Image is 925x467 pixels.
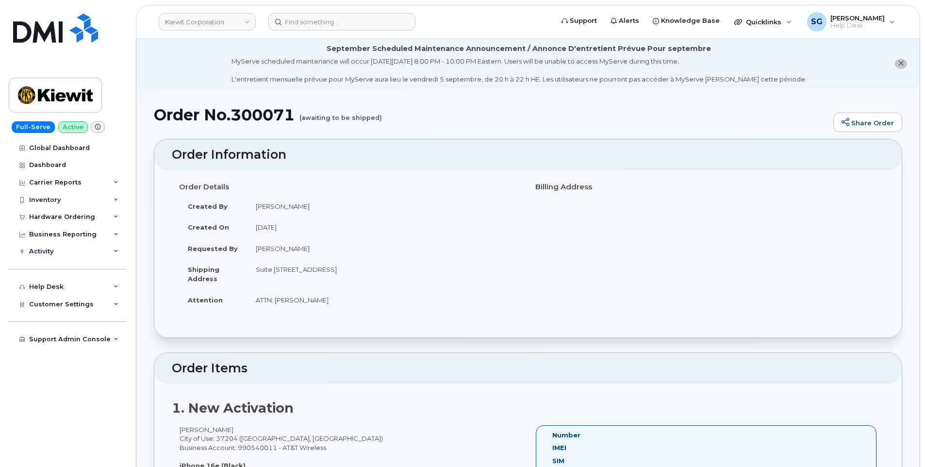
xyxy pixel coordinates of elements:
iframe: Messenger Launcher [883,425,918,460]
a: Share Order [833,113,902,132]
div: September Scheduled Maintenance Announcement / Annonce D'entretient Prévue Pour septembre [327,44,711,54]
h2: Order Items [172,362,884,375]
div: MyServe scheduled maintenance will occur [DATE][DATE] 8:00 PM - 10:00 PM Eastern. Users will be u... [231,57,807,84]
strong: Created On [188,223,229,231]
strong: Requested By [188,245,238,252]
h4: Billing Address [535,183,877,191]
label: SIM [552,456,564,466]
td: [PERSON_NAME] [247,238,521,259]
h2: Order Information [172,148,884,162]
h4: Order Details [179,183,521,191]
strong: 1. New Activation [172,400,294,416]
h1: Order No.300071 [154,106,828,123]
label: Number [552,431,580,440]
td: Suite [STREET_ADDRESS] [247,259,521,289]
td: ATTN: [PERSON_NAME] [247,289,521,311]
strong: Created By [188,202,228,210]
button: close notification [895,59,907,69]
td: [DATE] [247,217,521,238]
strong: Shipping Address [188,266,219,283]
label: IMEI [552,443,566,452]
td: [PERSON_NAME] [247,196,521,217]
strong: Attention [188,296,223,304]
small: (awaiting to be shipped) [299,106,382,121]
